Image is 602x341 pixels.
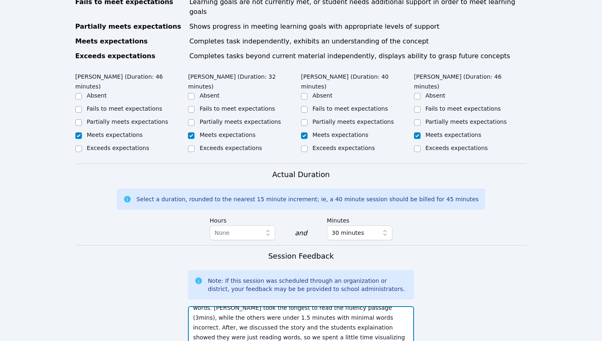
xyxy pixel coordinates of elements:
span: 30 minutes [332,228,364,238]
span: None [215,230,230,236]
label: Fails to meet expectations [425,105,501,112]
div: Completes tasks beyond current material independently, displays ability to grasp future concepts [189,51,527,61]
div: Exceeds expectations [75,51,185,61]
label: Exceeds expectations [199,145,262,151]
div: Partially meets expectations [75,22,185,32]
label: Meets expectations [199,132,256,138]
label: Meets expectations [312,132,369,138]
label: Fails to meet expectations [199,105,275,112]
legend: [PERSON_NAME] (Duration: 46 minutes) [414,69,527,91]
label: Absent [312,92,333,99]
div: Note: If this session was scheduled through an organization or district, your feedback may be be ... [208,277,407,293]
h3: Session Feedback [268,250,334,262]
label: Fails to meet expectations [87,105,162,112]
label: Exceeds expectations [425,145,488,151]
label: Exceeds expectations [87,145,149,151]
label: Partially meets expectations [199,118,281,125]
legend: [PERSON_NAME] (Duration: 32 minutes) [188,69,301,91]
label: Meets expectations [425,132,482,138]
label: Minutes [327,213,392,225]
legend: [PERSON_NAME] (Duration: 40 minutes) [301,69,414,91]
button: 30 minutes [327,225,392,240]
div: Shows progress in meeting learning goals with appropriate levels of support [189,22,527,32]
div: and [295,228,307,238]
div: Meets expectations [75,36,185,46]
label: Fails to meet expectations [312,105,388,112]
label: Absent [199,92,220,99]
label: Exceeds expectations [312,145,375,151]
label: Hours [210,213,275,225]
div: Completes task independently, exhibits an understanding of the concept [189,36,527,46]
div: Select a duration, rounded to the nearest 15 minute increment; ie, a 40 minute session should be ... [136,195,478,203]
button: None [210,225,275,240]
label: Absent [425,92,446,99]
label: Partially meets expectations [425,118,507,125]
label: Partially meets expectations [312,118,394,125]
label: Meets expectations [87,132,143,138]
label: Absent [87,92,107,99]
h3: Actual Duration [272,169,330,180]
label: Partially meets expectations [87,118,168,125]
legend: [PERSON_NAME] (Duration: 46 minutes) [75,69,188,91]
